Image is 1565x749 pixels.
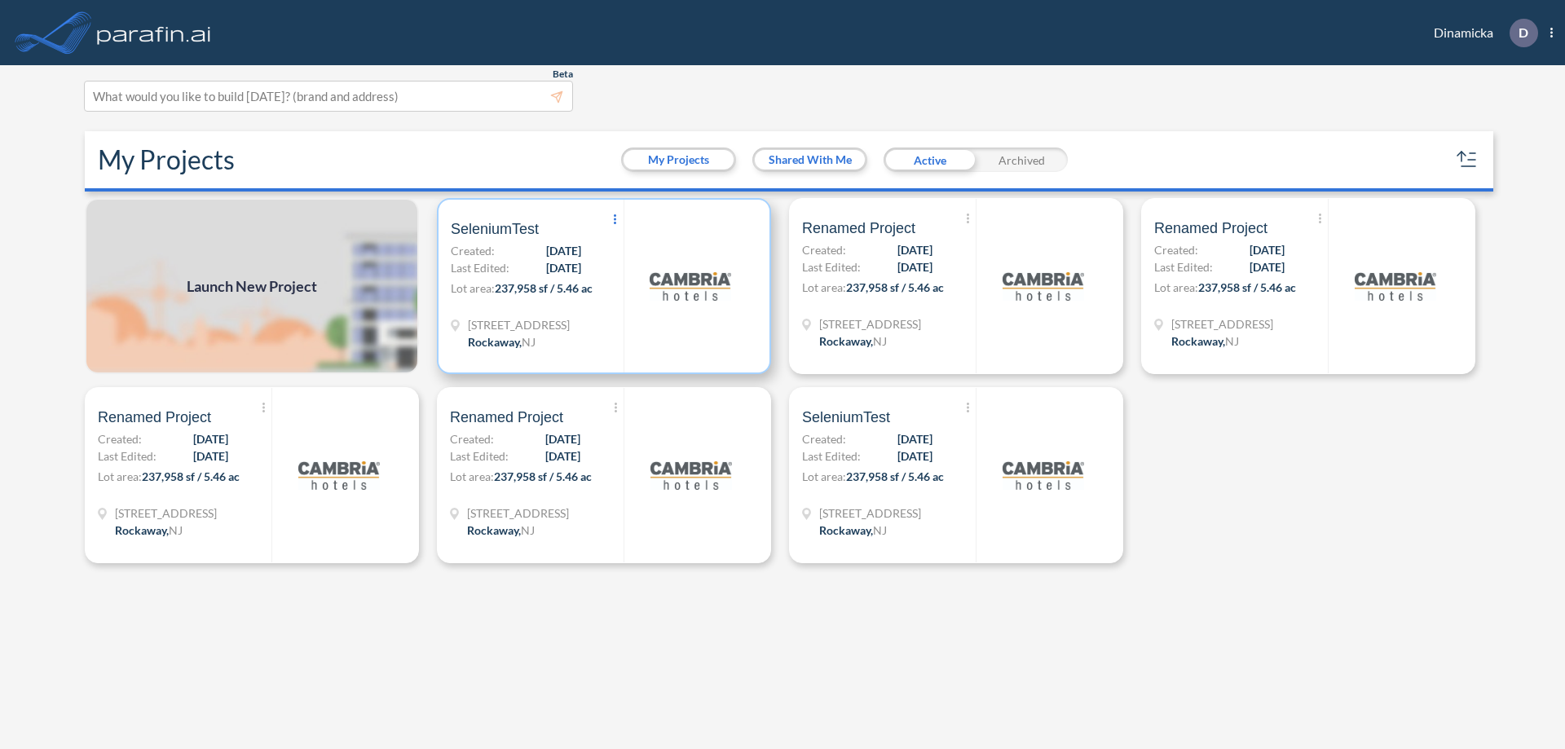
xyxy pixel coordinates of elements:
span: 237,958 sf / 5.46 ac [142,469,240,483]
img: logo [1003,434,1084,516]
span: Created: [450,430,494,447]
span: [DATE] [193,447,228,465]
span: Lot area: [451,281,495,295]
span: Last Edited: [802,258,861,275]
img: logo [650,245,731,327]
span: Created: [451,242,495,259]
span: Renamed Project [802,218,915,238]
div: Dinamicka [1409,19,1553,47]
div: Archived [976,148,1068,172]
img: add [85,198,419,374]
span: Lot area: [450,469,494,483]
span: 321 Mt Hope Ave [115,504,217,522]
span: Lot area: [802,280,846,294]
span: 321 Mt Hope Ave [467,504,569,522]
a: Launch New Project [85,198,419,374]
h2: My Projects [98,144,235,175]
span: [DATE] [897,447,932,465]
div: Rockaway, NJ [1171,333,1239,350]
span: NJ [873,523,887,537]
span: [DATE] [1250,241,1285,258]
span: Last Edited: [450,447,509,465]
p: D [1519,25,1528,40]
span: [DATE] [897,258,932,275]
span: Rockaway , [468,335,522,349]
span: 237,958 sf / 5.46 ac [846,280,944,294]
span: Launch New Project [187,275,317,297]
span: Last Edited: [1154,258,1213,275]
button: sort [1454,147,1480,173]
span: 321 Mt Hope Ave [1171,315,1273,333]
span: 237,958 sf / 5.46 ac [846,469,944,483]
span: [DATE] [545,447,580,465]
span: Last Edited: [802,447,861,465]
span: NJ [521,523,535,537]
span: NJ [169,523,183,537]
span: Last Edited: [451,259,509,276]
span: NJ [522,335,536,349]
span: [DATE] [193,430,228,447]
span: 321 Mt Hope Ave [819,504,921,522]
button: Shared With Me [755,150,865,170]
span: Rockaway , [467,523,521,537]
img: logo [1003,245,1084,327]
span: Created: [98,430,142,447]
span: Last Edited: [98,447,156,465]
div: Rockaway, NJ [819,522,887,539]
span: Created: [802,430,846,447]
div: Active [884,148,976,172]
div: Rockaway, NJ [468,333,536,350]
button: My Projects [624,150,734,170]
span: Lot area: [1154,280,1198,294]
span: Renamed Project [1154,218,1267,238]
span: Rockaway , [819,523,873,537]
span: SeleniumTest [802,408,890,427]
span: Rockaway , [819,334,873,348]
div: Rockaway, NJ [819,333,887,350]
img: logo [298,434,380,516]
span: Rockaway , [1171,334,1225,348]
span: Renamed Project [98,408,211,427]
div: Rockaway, NJ [467,522,535,539]
span: NJ [1225,334,1239,348]
span: Created: [802,241,846,258]
span: Beta [553,68,573,81]
span: Renamed Project [450,408,563,427]
img: logo [94,16,214,49]
div: Rockaway, NJ [115,522,183,539]
img: logo [1355,245,1436,327]
span: [DATE] [897,241,932,258]
span: 321 Mt Hope Ave [819,315,921,333]
span: 321 Mt Hope Ave [468,316,570,333]
span: [DATE] [546,259,581,276]
span: 237,958 sf / 5.46 ac [1198,280,1296,294]
span: 237,958 sf / 5.46 ac [495,281,593,295]
span: [DATE] [897,430,932,447]
span: [DATE] [546,242,581,259]
span: [DATE] [1250,258,1285,275]
span: NJ [873,334,887,348]
img: logo [650,434,732,516]
span: Lot area: [98,469,142,483]
span: Created: [1154,241,1198,258]
span: SeleniumTest [451,219,539,239]
span: Rockaway , [115,523,169,537]
span: [DATE] [545,430,580,447]
span: Lot area: [802,469,846,483]
span: 237,958 sf / 5.46 ac [494,469,592,483]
